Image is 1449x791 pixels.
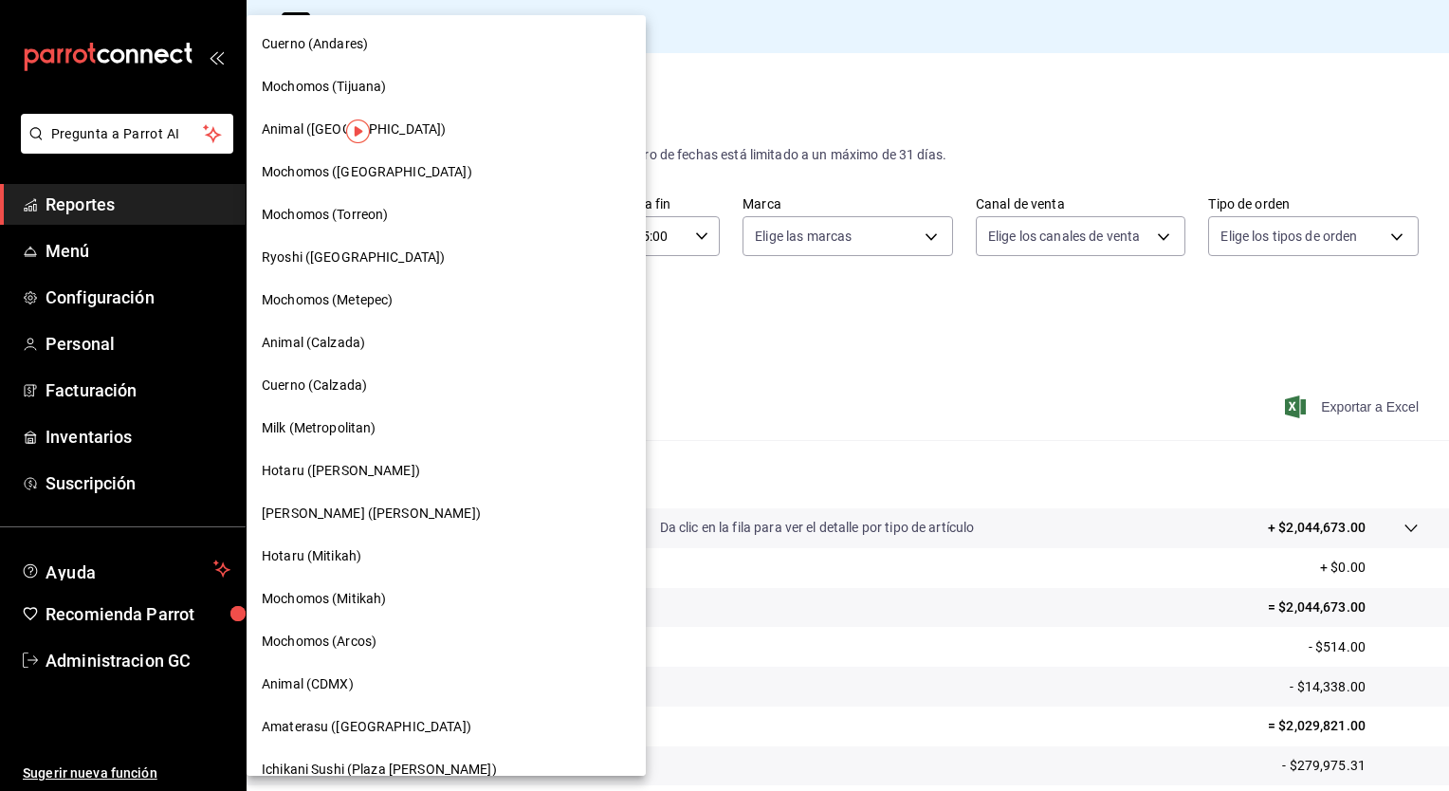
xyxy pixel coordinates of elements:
[262,290,393,310] span: Mochomos (Metepec)
[262,760,497,780] span: Ichikani Sushi (Plaza [PERSON_NAME])
[262,589,386,609] span: Mochomos (Mitikah)
[262,77,386,97] span: Mochomos (Tijuana)
[262,632,376,652] span: Mochomos (Arcos)
[262,205,388,225] span: Mochomos (Torreon)
[247,663,646,706] div: Animal (CDMX)
[247,364,646,407] div: Cuerno (Calzada)
[262,461,420,481] span: Hotaru ([PERSON_NAME])
[247,23,646,65] div: Cuerno (Andares)
[247,151,646,193] div: Mochomos ([GEOGRAPHIC_DATA])
[247,236,646,279] div: Ryoshi ([GEOGRAPHIC_DATA])
[262,418,376,438] span: Milk (Metropolitan)
[247,748,646,791] div: Ichikani Sushi (Plaza [PERSON_NAME])
[346,120,370,143] img: Tooltip marker
[262,248,445,267] span: Ryoshi ([GEOGRAPHIC_DATA])
[262,376,367,395] span: Cuerno (Calzada)
[262,546,361,566] span: Hotaru (Mitikah)
[247,322,646,364] div: Animal (Calzada)
[262,717,471,737] span: Amaterasu ([GEOGRAPHIC_DATA])
[262,333,365,353] span: Animal (Calzada)
[262,674,354,694] span: Animal (CDMX)
[262,120,446,139] span: Animal ([GEOGRAPHIC_DATA])
[247,535,646,578] div: Hotaru (Mitikah)
[247,65,646,108] div: Mochomos (Tijuana)
[247,450,646,492] div: Hotaru ([PERSON_NAME])
[247,492,646,535] div: [PERSON_NAME] ([PERSON_NAME])
[247,578,646,620] div: Mochomos (Mitikah)
[262,34,368,54] span: Cuerno (Andares)
[247,108,646,151] div: Animal ([GEOGRAPHIC_DATA])
[247,620,646,663] div: Mochomos (Arcos)
[262,162,472,182] span: Mochomos ([GEOGRAPHIC_DATA])
[247,706,646,748] div: Amaterasu ([GEOGRAPHIC_DATA])
[247,193,646,236] div: Mochomos (Torreon)
[247,407,646,450] div: Milk (Metropolitan)
[247,279,646,322] div: Mochomos (Metepec)
[262,504,481,524] span: [PERSON_NAME] ([PERSON_NAME])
